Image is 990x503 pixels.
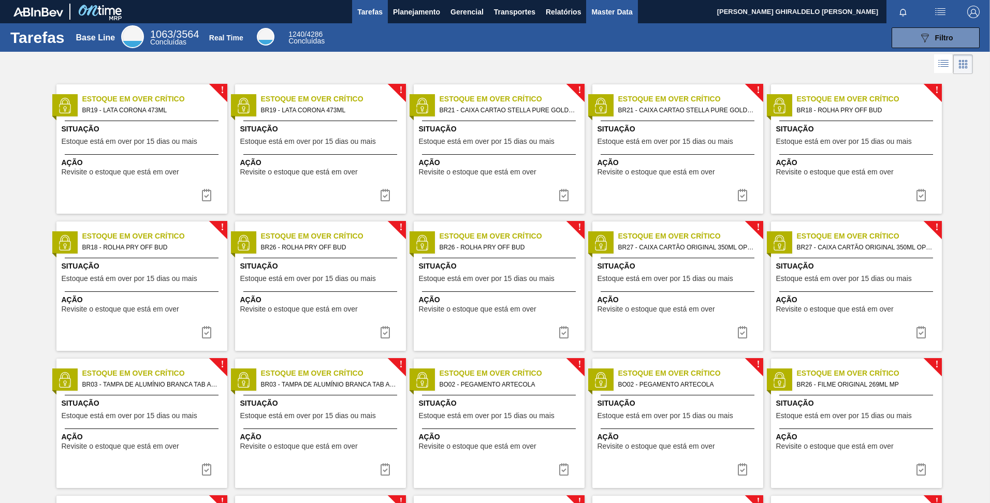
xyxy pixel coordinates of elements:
[221,361,224,368] span: !
[909,459,934,480] button: icon-task complete
[194,322,219,343] div: Completar tarefa: 29840575
[236,235,251,250] img: status
[76,33,115,42] div: Base Line
[797,231,942,242] span: Estoque em Over Crítico
[62,261,225,272] span: Situação
[57,372,72,388] img: status
[776,398,939,409] span: Situação
[240,124,403,135] span: Situação
[953,54,973,74] div: Visão em Cards
[771,98,787,113] img: status
[776,168,894,176] span: Revisite o estoque que está em over
[440,242,576,253] span: BR26 - ROLHA PRY OFF BUD
[618,94,763,105] span: Estoque em Over Crítico
[776,412,912,420] span: Estoque está em over por 15 dias ou mais
[736,463,749,476] img: icon-task complete
[591,6,632,18] span: Master Data
[373,185,398,205] div: Completar tarefa: 29840573
[121,25,144,48] div: Base Line
[379,326,391,338] img: icon-task complete
[414,372,430,388] img: status
[598,305,715,313] span: Revisite o estoque que está em over
[419,168,536,176] span: Revisite o estoque que está em over
[419,275,555,283] span: Estoque está em over por 15 dias ou mais
[797,94,942,105] span: Estoque em Over Crítico
[440,105,576,116] span: BR21 - CAIXA CARTAO STELLA PURE GOLD 330 ML
[62,157,225,168] span: Ação
[578,224,581,231] span: !
[82,105,219,116] span: BR19 - LATA CORONA 473ML
[261,368,406,379] span: Estoque em Over Crítico
[62,432,225,442] span: Ação
[730,459,755,480] div: Completar tarefa: 29840579
[357,6,383,18] span: Tarefas
[935,86,938,94] span: !
[399,224,402,231] span: !
[598,261,761,272] span: Situação
[240,138,376,145] span: Estoque está em over por 15 dias ou mais
[598,432,761,442] span: Ação
[288,30,304,38] span: 1240
[194,459,219,480] div: Completar tarefa: 29840578
[934,54,953,74] div: Visão em Lista
[598,124,761,135] span: Situação
[261,94,406,105] span: Estoque em Over Crítico
[82,242,219,253] span: BR18 - ROLHA PRY OFF BUD
[776,275,912,283] span: Estoque está em over por 15 dias ou mais
[915,326,927,338] img: icon-task complete
[261,242,398,253] span: BR26 - ROLHA PRY OFF BUD
[558,189,570,201] img: icon-task complete
[618,105,755,116] span: BR21 - CAIXA CARTAO STELLA PURE GOLD 330 ML
[419,412,555,420] span: Estoque está em over por 15 dias ou mais
[240,442,358,450] span: Revisite o estoque que está em over
[194,185,219,205] div: Completar tarefa: 29840573
[261,105,398,116] span: BR19 - LATA CORONA 473ML
[240,261,403,272] span: Situação
[419,442,536,450] span: Revisite o estoque que está em over
[62,275,197,283] span: Estoque está em over por 15 dias ou mais
[934,6,947,18] img: userActions
[730,322,755,343] button: icon-task complete
[776,432,939,442] span: Ação
[57,235,72,250] img: status
[150,30,199,46] div: Base Line
[194,322,219,343] button: icon-task complete
[419,138,555,145] span: Estoque está em over por 15 dias ou mais
[551,459,576,480] div: Completar tarefa: 29840579
[393,6,440,18] span: Planejamento
[440,368,585,379] span: Estoque em Over Crítico
[909,322,934,343] button: icon-task complete
[756,361,760,368] span: !
[373,459,398,480] button: icon-task complete
[419,432,582,442] span: Ação
[551,322,576,343] div: Completar tarefa: 29840576
[240,275,376,283] span: Estoque está em over por 15 dias ou mais
[618,231,763,242] span: Estoque em Over Crítico
[62,168,179,176] span: Revisite o estoque que está em over
[776,294,939,305] span: Ação
[598,157,761,168] span: Ação
[62,124,225,135] span: Situação
[892,27,980,48] button: Filtro
[399,361,402,368] span: !
[414,235,430,250] img: status
[419,294,582,305] span: Ação
[546,6,581,18] span: Relatórios
[236,98,251,113] img: status
[13,7,63,17] img: TNhmsLtSVTkK8tSr43FrP2fwEKptu5GPRR3wAAAABJRU5ErkJggg==
[756,224,760,231] span: !
[150,28,199,40] span: / 3564
[593,372,608,388] img: status
[240,294,403,305] span: Ação
[776,157,939,168] span: Ação
[776,261,939,272] span: Situação
[730,185,755,205] button: icon-task complete
[909,185,934,205] button: icon-task complete
[578,86,581,94] span: !
[62,305,179,313] span: Revisite o estoque que está em over
[288,37,325,45] span: Concluídas
[57,98,72,113] img: status
[935,224,938,231] span: !
[440,379,576,390] span: BO02 - PEGAMENTO ARTECOLA
[797,379,934,390] span: BR26 - FILME ORIGINAL 269ML MP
